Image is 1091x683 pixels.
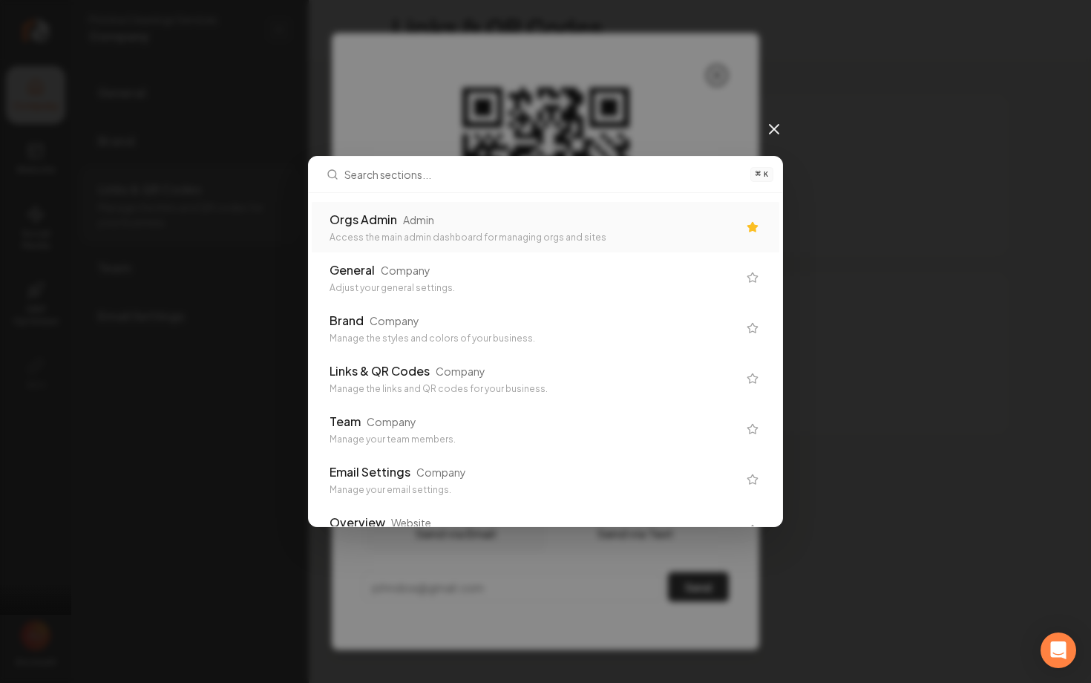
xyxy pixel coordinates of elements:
[330,514,385,532] div: Overview
[381,263,430,278] div: Company
[330,232,738,244] div: Access the main admin dashboard for managing orgs and sites
[416,465,466,480] div: Company
[330,261,375,279] div: General
[330,362,430,380] div: Links & QR Codes
[370,313,419,328] div: Company
[330,211,397,229] div: Orgs Admin
[366,517,545,550] button: Send via Email
[403,212,434,227] div: Admin
[330,312,364,330] div: Brand
[362,572,662,602] input: johndoe@gmail.com
[545,517,725,550] button: Send via Text
[344,157,741,192] input: Search sections...
[330,484,738,496] div: Manage your email settings.
[330,282,738,294] div: Adjust your general settings.
[391,515,431,530] div: Website
[436,364,485,379] div: Company
[309,193,782,526] div: Search sections...
[330,383,738,395] div: Manage the links and QR codes for your business.
[330,333,738,344] div: Manage the styles and colors of your business.
[330,434,738,445] div: Manage your team members.
[330,463,410,481] div: Email Settings
[330,413,361,431] div: Team
[367,414,416,429] div: Company
[668,572,729,602] button: Send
